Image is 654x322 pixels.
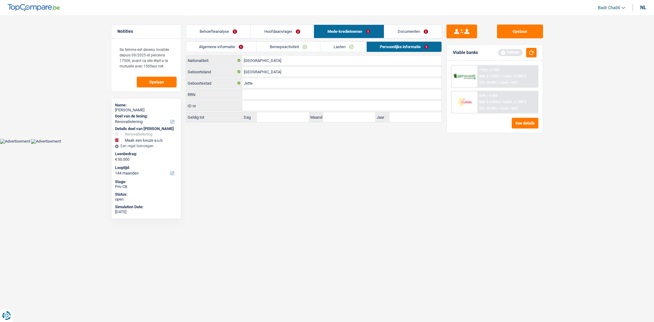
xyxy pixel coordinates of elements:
[186,90,242,99] label: RRN
[242,101,442,111] input: 590-1234567-89
[479,81,497,85] span: DTI: 56.93%
[115,179,177,184] div: Stage:
[598,5,620,10] span: Badr Chabli
[479,74,500,78] span: NAI: € 1.537,7
[479,94,497,98] div: 9.9% | € 583
[479,68,499,72] div: 7.99% | € 533
[479,106,497,110] span: DTI: 50.28%
[453,96,476,108] img: Cofidis
[384,25,442,38] a: Documenten
[500,81,518,85] span: Limit: <65%
[497,25,543,38] button: Opslaan
[115,192,177,197] div: Status:
[479,100,500,104] span: NAI: € 2.058,5
[242,90,442,99] input: 12.12.12-123.12
[320,42,367,52] a: Lasten
[186,42,257,52] a: Algemene informatie
[186,56,242,65] label: Nationaliteit
[503,74,526,78] span: Limit: >1.000 €
[251,25,314,38] a: Hoofdaanvrager
[501,74,503,78] span: /
[257,42,320,52] a: Beroepsactiviteit
[453,50,478,55] div: Viable banks
[498,49,522,56] div: Refresh
[115,108,177,113] div: [PERSON_NAME]
[640,5,646,10] div: nl
[115,126,177,131] div: Details doel van [PERSON_NAME]
[367,42,442,52] a: Persoonlijke informatie
[375,112,390,122] label: Jaar
[498,81,499,85] span: /
[257,112,309,122] input: DD
[242,67,442,77] input: België
[593,3,625,13] a: Badr Chabli
[8,4,60,11] img: TopCompare Logo
[323,112,375,122] input: MM
[186,67,242,77] label: Geboorteland
[115,103,177,108] div: Name:
[186,101,242,111] label: ID nr
[117,29,175,34] h5: Notities
[242,56,442,65] input: België
[31,139,61,144] img: Advertisement
[115,114,176,119] label: Doel van de lening:
[503,100,526,104] span: Limit: >1.100 €
[186,78,242,88] label: Geboortestad
[309,112,323,122] label: Maand
[453,73,476,80] img: AlphaCredit
[115,184,177,189] div: Priv CB
[115,151,176,156] label: Leenbedrag:
[390,112,442,122] input: JJJJ
[115,197,177,202] div: open
[137,77,177,87] button: Opslaan
[115,209,177,214] div: [DATE]
[115,205,177,209] div: Simulation Date:
[186,112,242,122] label: Geldig tot
[314,25,384,38] a: Mede-kredietnemer
[512,118,538,128] button: See details
[115,144,177,148] div: Een regel toevoegen
[498,106,499,110] span: /
[115,157,117,162] span: €
[149,80,164,84] span: Opslaan
[501,100,503,104] span: /
[242,112,257,122] label: Dag
[186,25,251,38] a: Behoefteanalyse
[500,106,518,110] span: Limit: <60%
[115,165,176,170] label: Looptijd:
